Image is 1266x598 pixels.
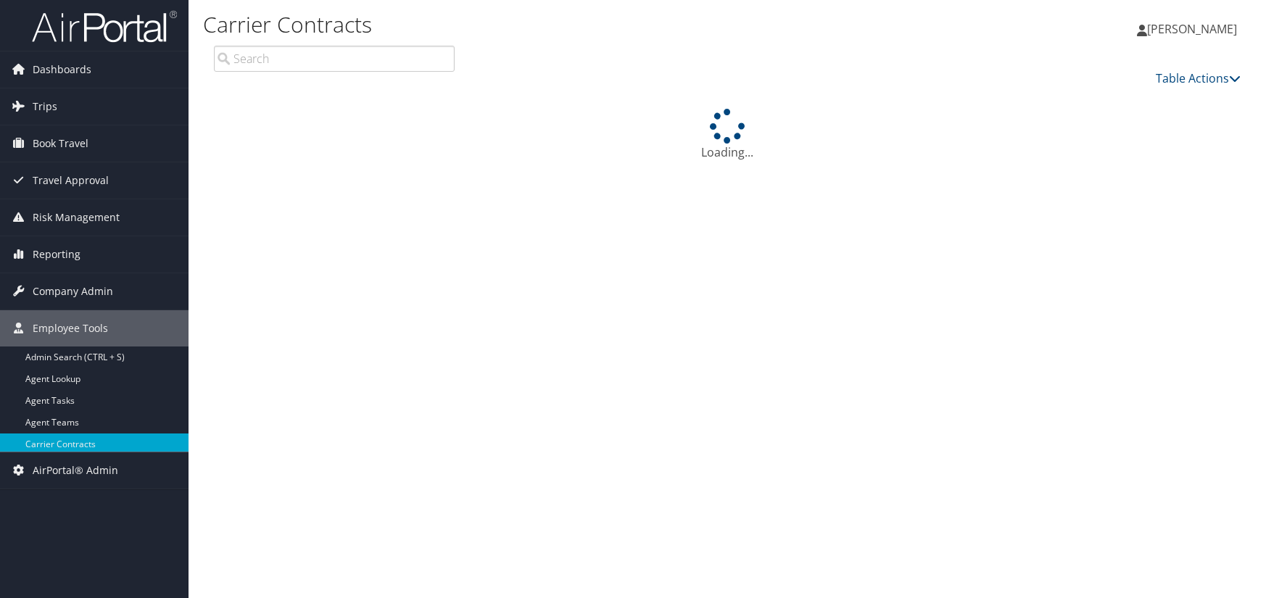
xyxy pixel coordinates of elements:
span: Book Travel [33,125,88,162]
span: Travel Approval [33,162,109,199]
a: Table Actions [1156,70,1241,86]
div: Loading... [203,109,1251,161]
h1: Carrier Contracts [203,9,902,40]
img: airportal-logo.png [32,9,177,43]
a: [PERSON_NAME] [1137,7,1251,51]
span: Risk Management [33,199,120,236]
span: Company Admin [33,273,113,310]
span: Trips [33,88,57,125]
span: AirPortal® Admin [33,452,118,489]
span: Dashboards [33,51,91,88]
input: Search [214,46,455,72]
span: Employee Tools [33,310,108,346]
span: Reporting [33,236,80,273]
span: [PERSON_NAME] [1147,21,1237,37]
